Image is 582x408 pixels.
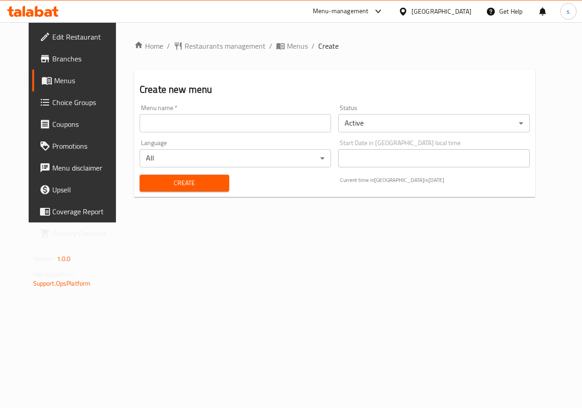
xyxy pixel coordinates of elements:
span: s [567,6,570,16]
a: Menu disclaimer [32,157,126,179]
button: Create [140,175,229,191]
span: Restaurants management [185,40,266,51]
a: Branches [32,48,126,70]
div: Menu-management [313,6,369,17]
span: 1.0.0 [57,253,71,265]
span: Menus [54,75,119,86]
a: Support.OpsPlatform [33,277,91,289]
span: Promotions [52,141,119,151]
a: Edit Restaurant [32,26,126,48]
a: Home [134,40,163,51]
li: / [269,40,272,51]
span: Edit Restaurant [52,31,119,42]
div: Active [338,114,530,132]
span: Create [147,177,222,189]
nav: breadcrumb [134,40,535,51]
span: Coverage Report [52,206,119,217]
span: Menus [287,40,308,51]
h2: Create new menu [140,83,530,96]
a: Menus [276,40,308,51]
a: Upsell [32,179,126,201]
span: Get support on: [33,268,75,280]
a: Choice Groups [32,91,126,113]
a: Grocery Checklist [32,222,126,244]
a: Coverage Report [32,201,126,222]
span: Upsell [52,184,119,195]
span: Branches [52,53,119,64]
div: [GEOGRAPHIC_DATA] [411,6,472,16]
a: Restaurants management [174,40,266,51]
a: Menus [32,70,126,91]
span: Create [318,40,339,51]
li: / [311,40,315,51]
input: Please enter Menu name [140,114,331,132]
li: / [167,40,170,51]
span: Version: [33,253,55,265]
a: Promotions [32,135,126,157]
span: Grocery Checklist [52,228,119,239]
span: Choice Groups [52,97,119,108]
span: Coupons [52,119,119,130]
span: Menu disclaimer [52,162,119,173]
p: Current time in [GEOGRAPHIC_DATA] is [DATE] [340,176,530,184]
a: Coupons [32,113,126,135]
div: All [140,149,331,167]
